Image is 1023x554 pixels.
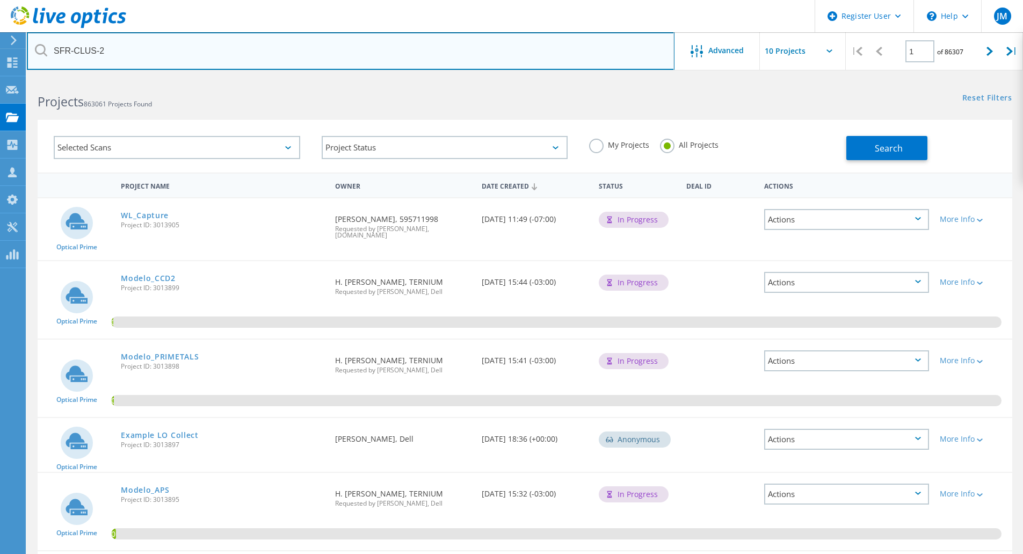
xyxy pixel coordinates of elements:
[940,490,1007,498] div: More Info
[335,367,470,373] span: Requested by [PERSON_NAME], Dell
[476,175,593,196] div: Date Created
[111,316,113,326] span: 0.24%
[846,32,868,70] div: |
[940,357,1007,364] div: More Info
[330,198,476,249] div: [PERSON_NAME], 595711998
[56,318,97,325] span: Optical Prime
[599,431,671,448] div: Anonymous
[708,47,744,54] span: Advanced
[764,272,929,293] div: Actions
[121,353,199,361] a: Modelo_PRIMETALS
[335,500,470,507] span: Requested by [PERSON_NAME], Dell
[589,139,649,149] label: My Projects
[764,484,929,505] div: Actions
[11,23,126,30] a: Live Optics Dashboard
[330,261,476,306] div: H. [PERSON_NAME], TERNIUM
[38,93,84,110] b: Projects
[111,528,116,538] span: 0.54%
[56,244,97,250] span: Optical Prime
[599,486,669,502] div: In Progress
[476,418,593,454] div: [DATE] 18:36 (+00:00)
[330,418,476,454] div: [PERSON_NAME], Dell
[660,139,719,149] label: All Projects
[330,473,476,517] div: H. [PERSON_NAME], TERNIUM
[121,285,324,291] span: Project ID: 3013899
[940,215,1007,223] div: More Info
[335,289,470,295] span: Requested by [PERSON_NAME], Dell
[121,212,169,219] a: WL_Capture
[997,12,1007,20] span: JM
[322,136,568,159] div: Project Status
[330,340,476,384] div: H. [PERSON_NAME], TERNIUM
[54,136,300,159] div: Selected Scans
[764,429,929,450] div: Actions
[599,275,669,291] div: In Progress
[121,222,324,228] span: Project ID: 3013905
[875,142,903,154] span: Search
[593,175,681,195] div: Status
[121,275,176,282] a: Modelo_CCD2
[599,353,669,369] div: In Progress
[476,261,593,297] div: [DATE] 15:44 (-03:00)
[846,136,927,160] button: Search
[111,395,114,405] span: 0.31%
[476,198,593,234] div: [DATE] 11:49 (-07:00)
[27,32,674,70] input: Search projects by name, owner, ID, company, etc
[940,435,1007,443] div: More Info
[927,11,937,21] svg: \n
[764,350,929,371] div: Actions
[121,363,324,370] span: Project ID: 3013898
[681,175,759,195] div: Deal Id
[962,94,1012,103] a: Reset Filters
[476,473,593,508] div: [DATE] 15:32 (-03:00)
[599,212,669,228] div: In Progress
[115,175,330,195] div: Project Name
[335,226,470,239] span: Requested by [PERSON_NAME], [DOMAIN_NAME]
[759,175,934,195] div: Actions
[940,278,1007,286] div: More Info
[121,497,324,503] span: Project ID: 3013895
[937,47,963,56] span: of 86307
[84,99,152,109] span: 863061 Projects Found
[764,209,929,230] div: Actions
[56,530,97,536] span: Optical Prime
[121,442,324,448] span: Project ID: 3013897
[121,431,199,439] a: Example LO Collect
[476,340,593,375] div: [DATE] 15:41 (-03:00)
[56,464,97,470] span: Optical Prime
[330,175,476,195] div: Owner
[1001,32,1023,70] div: |
[56,397,97,403] span: Optical Prime
[121,486,170,494] a: Modelo_APS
